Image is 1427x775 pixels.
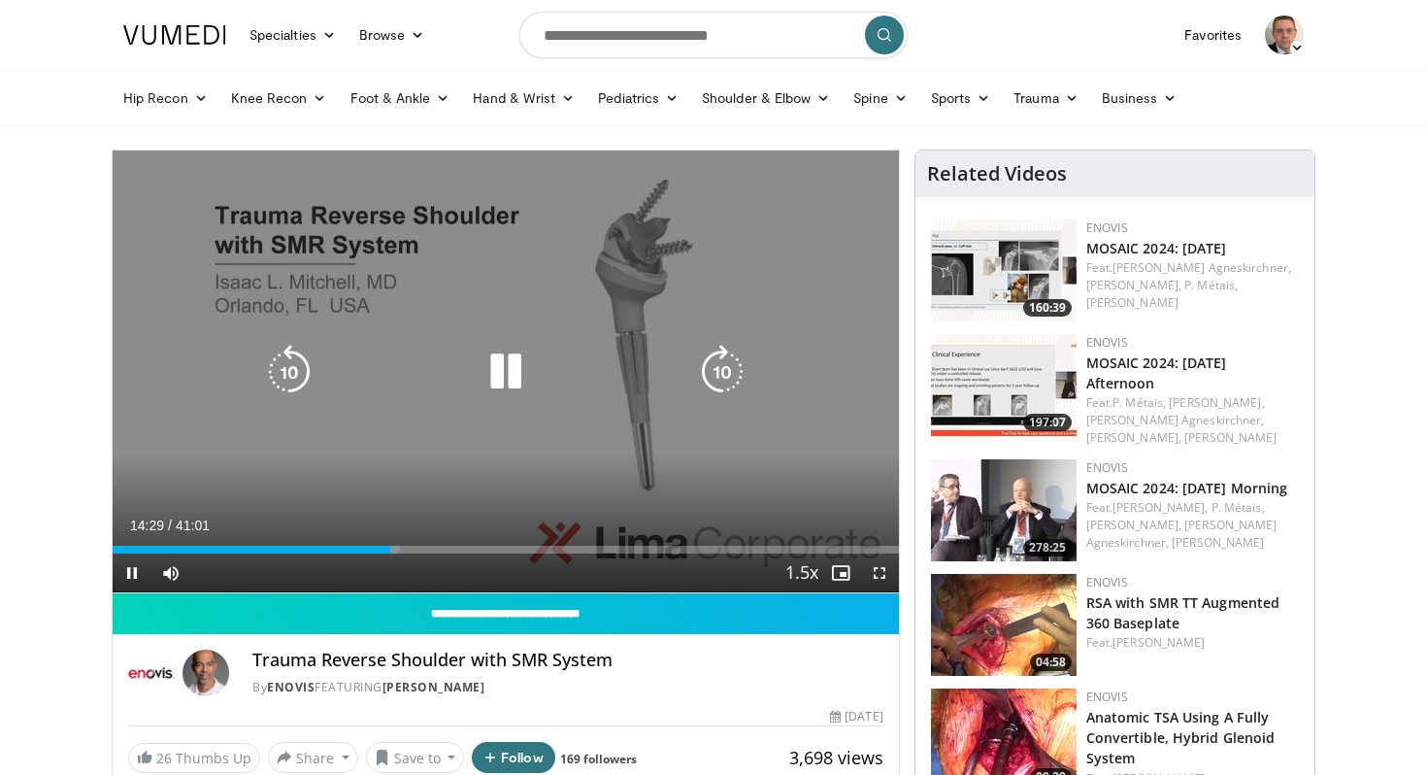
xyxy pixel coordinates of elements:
[1086,634,1299,652] div: Feat.
[1086,334,1128,351] a: Enovis
[830,708,882,725] div: [DATE]
[1112,634,1205,651] a: [PERSON_NAME]
[931,459,1077,561] img: 5461eadd-f547-40e8-b3ef-9b1f03cde6d9.150x105_q85_crop-smart_upscale.jpg
[519,12,908,58] input: Search topics, interventions
[128,650,175,696] img: Enovis
[156,749,172,767] span: 26
[1086,394,1299,447] div: Feat.
[586,79,690,118] a: Pediatrics
[176,518,210,533] span: 41:01
[821,554,860,592] button: Enable picture-in-picture mode
[461,79,586,118] a: Hand & Wrist
[113,554,151,592] button: Pause
[268,742,358,773] button: Share
[1086,517,1278,551] a: [PERSON_NAME] Agneskirchner,
[690,79,842,118] a: Shoulder & Elbow
[1172,534,1264,551] a: [PERSON_NAME]
[113,546,899,554] div: Progress Bar
[842,79,918,118] a: Spine
[267,679,315,695] a: Enovis
[1086,294,1178,311] a: [PERSON_NAME]
[252,679,883,696] div: By FEATURING
[931,219,1077,321] img: 231f7356-6f30-4db6-9706-d4150743ceaf.150x105_q85_crop-smart_upscale.jpg
[151,554,190,592] button: Mute
[1265,16,1304,54] img: Avatar
[1086,689,1128,705] a: Enovis
[252,650,883,671] h4: Trauma Reverse Shoulder with SMR System
[123,25,226,45] img: VuMedi Logo
[1169,394,1264,411] a: [PERSON_NAME],
[238,16,348,54] a: Specialties
[366,742,465,773] button: Save to
[1086,354,1227,392] a: MOSAIC 2024: [DATE] Afternoon
[919,79,1003,118] a: Sports
[1112,499,1208,516] a: [PERSON_NAME],
[1023,539,1072,556] span: 278:25
[1086,499,1299,552] div: Feat.
[113,151,899,593] video-js: Video Player
[472,742,555,773] button: Follow
[1112,394,1166,411] a: P. Métais,
[1023,414,1072,431] span: 197:07
[1086,459,1128,476] a: Enovis
[931,334,1077,436] a: 197:07
[1173,16,1253,54] a: Favorites
[1184,277,1238,293] a: P. Métais,
[1086,277,1181,293] a: [PERSON_NAME],
[339,79,462,118] a: Foot & Ankle
[112,79,219,118] a: Hip Recon
[1086,593,1280,632] a: RSA with SMR TT Augmented 360 Baseplate
[1086,239,1227,257] a: MOSAIC 2024: [DATE]
[1090,79,1189,118] a: Business
[1211,499,1265,516] a: P. Métais,
[1023,299,1072,317] span: 160:39
[1086,479,1288,497] a: MOSAIC 2024: [DATE] Morning
[1086,219,1128,236] a: Enovis
[1086,429,1181,446] a: [PERSON_NAME],
[348,16,437,54] a: Browse
[931,574,1077,676] a: 04:58
[1086,708,1276,767] a: Anatomic TSA Using A Fully Convertible, Hybrid Glenoid System
[1086,574,1128,590] a: Enovis
[1086,412,1265,428] a: [PERSON_NAME] Agneskirchner,
[219,79,339,118] a: Knee Recon
[1002,79,1090,118] a: Trauma
[931,459,1077,561] a: 278:25
[931,334,1077,436] img: ab2533bc-3f62-42da-b4f5-abec086ce4de.150x105_q85_crop-smart_upscale.jpg
[168,518,172,533] span: /
[1112,259,1291,276] a: [PERSON_NAME] Agneskirchner,
[931,219,1077,321] a: 160:39
[1086,517,1181,533] a: [PERSON_NAME],
[782,554,821,592] button: Playback Rate
[382,679,485,695] a: [PERSON_NAME]
[1030,654,1072,671] span: 04:58
[183,650,229,696] img: Avatar
[1184,429,1277,446] a: [PERSON_NAME]
[1086,259,1299,312] div: Feat.
[789,746,883,769] span: 3,698 views
[931,574,1077,676] img: ebdabccb-e285-4967-9f6e-9aec9f637810.150x105_q85_crop-smart_upscale.jpg
[860,554,899,592] button: Fullscreen
[130,518,164,533] span: 14:29
[560,751,637,767] a: 169 followers
[927,162,1067,185] h4: Related Videos
[128,743,260,773] a: 26 Thumbs Up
